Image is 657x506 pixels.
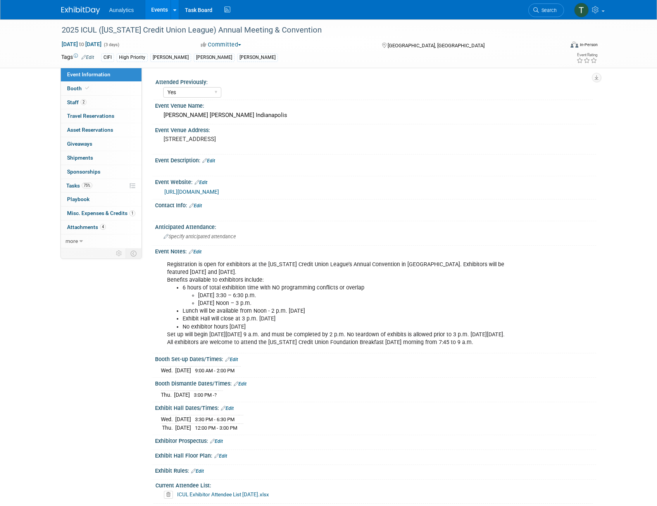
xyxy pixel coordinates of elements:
[67,85,91,91] span: Booth
[61,151,141,165] a: Shipments
[150,53,191,62] div: [PERSON_NAME]
[61,109,141,123] a: Travel Reservations
[61,234,141,248] a: more
[155,76,593,86] div: Attended Previously:
[61,179,141,193] a: Tasks75%
[67,99,86,105] span: Staff
[155,402,596,412] div: Exhibit Hall Dates/Times:
[61,82,141,95] a: Booth
[164,492,176,497] a: Delete attachment?
[195,180,207,185] a: Edit
[183,307,506,315] li: Lunch will be available from Noon - 2 p.m. [DATE]
[164,136,330,143] pre: [STREET_ADDRESS]
[388,43,485,48] span: [GEOGRAPHIC_DATA], [GEOGRAPHIC_DATA]
[175,367,191,375] td: [DATE]
[66,238,78,244] span: more
[539,7,557,13] span: Search
[67,196,90,202] span: Playbook
[155,246,596,256] div: Event Notes:
[175,415,191,424] td: [DATE]
[175,424,191,432] td: [DATE]
[109,7,134,13] span: Aunalytics
[528,3,564,17] a: Search
[117,53,148,62] div: High Priority
[234,381,247,387] a: Edit
[518,40,598,52] div: Event Format
[155,353,596,363] div: Booth Set-up Dates/Times:
[61,53,94,62] td: Tags
[195,417,235,422] span: 3:30 PM - 6:30 PM
[67,224,106,230] span: Attachments
[155,124,596,134] div: Event Venue Address:
[155,155,596,165] div: Event Description:
[155,378,596,388] div: Booth Dismantle Dates/Times:
[155,480,593,489] div: Current Attendee List:
[161,415,175,424] td: Wed.
[59,23,552,37] div: 2025 ICUL ([US_STATE] Credit Union League) Annual Meeting & Convention
[78,41,85,47] span: to
[112,248,126,258] td: Personalize Event Tab Strip
[202,158,215,164] a: Edit
[164,234,236,239] span: Specify anticipated attendance
[101,53,114,62] div: CIFI
[164,189,219,195] a: [URL][DOMAIN_NAME]
[198,299,506,307] li: [DATE] Noon – 3 p.m.
[155,221,596,231] div: Anticipated Attendance:
[576,53,597,57] div: Event Rating
[191,468,204,474] a: Edit
[61,96,141,109] a: Staff2
[67,113,114,119] span: Travel Reservations
[174,391,190,399] td: [DATE]
[177,491,269,497] a: ICUL Exhibitor Attendee List [DATE].xlsx
[210,439,223,444] a: Edit
[61,7,100,14] img: ExhibitDay
[189,203,202,208] a: Edit
[195,425,237,431] span: 12:00 PM - 3:00 PM
[155,200,596,210] div: Contact Info:
[100,224,106,230] span: 4
[155,176,596,186] div: Event Website:
[155,465,596,475] div: Exhibit Rules:
[198,292,506,299] li: [DATE] 3:30 – 6:30 p.m.
[67,155,93,161] span: Shipments
[126,248,141,258] td: Toggle Event Tabs
[194,392,217,398] span: 3:00 PM -
[194,53,235,62] div: [PERSON_NAME]
[61,165,141,179] a: Sponsorships
[61,123,141,137] a: Asset Reservations
[221,406,234,411] a: Edit
[81,99,86,105] span: 2
[225,357,238,362] a: Edit
[183,315,506,323] li: Exhibit Hall will close at 3 p.m. [DATE]
[571,41,578,48] img: Format-Inperson.png
[61,193,141,206] a: Playbook
[155,450,596,460] div: Exhibit Hall Floor Plan:
[81,55,94,60] a: Edit
[161,367,175,375] td: Wed.
[214,453,227,459] a: Edit
[214,392,217,398] span: ?
[161,391,174,399] td: Thu.
[82,182,92,188] span: 75%
[66,182,92,189] span: Tasks
[161,109,590,121] div: [PERSON_NAME] [PERSON_NAME] Indianapolis
[61,41,102,48] span: [DATE] [DATE]
[129,210,135,216] span: 1
[61,137,141,151] a: Giveaways
[155,100,596,110] div: Event Venue Name:
[574,3,589,17] img: Tim Killilea
[579,42,598,48] div: In-Person
[195,368,235,373] span: 9:00 AM - 2:00 PM
[183,323,506,331] li: No exhibitor hours [DATE]
[198,41,244,49] button: Committed
[67,127,113,133] span: Asset Reservations
[162,257,511,350] div: Registration is open for exhibitors at the [US_STATE] Credit Union League’s Annual Convention in ...
[67,169,100,175] span: Sponsorships
[85,86,89,90] i: Booth reservation complete
[189,249,202,255] a: Edit
[155,435,596,445] div: Exhibitor Prospectus:
[237,53,278,62] div: [PERSON_NAME]
[61,220,141,234] a: Attachments4
[61,68,141,81] a: Event Information
[67,141,92,147] span: Giveaways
